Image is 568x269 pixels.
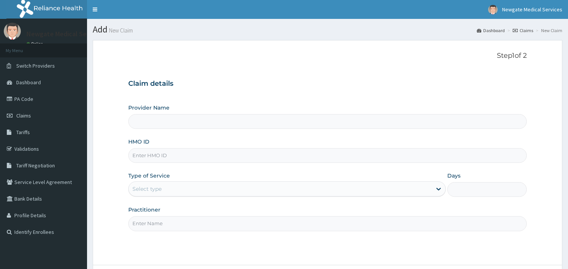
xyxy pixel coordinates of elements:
[502,6,562,13] span: Newgate Medical Services
[128,172,170,179] label: Type of Service
[16,129,30,136] span: Tariffs
[128,80,527,88] h3: Claim details
[534,27,562,34] li: New Claim
[488,5,498,14] img: User Image
[132,185,162,193] div: Select type
[477,27,505,34] a: Dashboard
[447,172,461,179] label: Days
[128,206,160,213] label: Practitioner
[128,52,527,60] p: Step 1 of 2
[128,148,527,163] input: Enter HMO ID
[16,79,41,86] span: Dashboard
[16,62,55,69] span: Switch Providers
[16,112,31,119] span: Claims
[26,41,45,46] a: Online
[26,31,104,37] p: Newgate Medical Services
[513,27,533,34] a: Claims
[4,23,21,40] img: User Image
[128,216,527,231] input: Enter Name
[107,28,133,33] small: New Claim
[93,25,562,34] h1: Add
[128,104,170,111] label: Provider Name
[128,138,149,145] label: HMO ID
[16,162,55,169] span: Tariff Negotiation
